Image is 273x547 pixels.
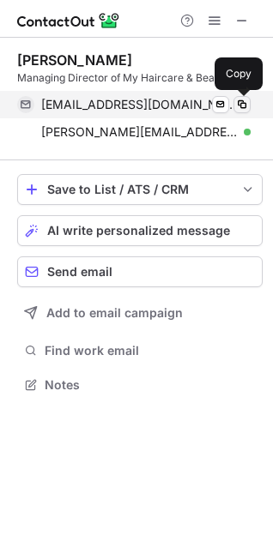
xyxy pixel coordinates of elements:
button: Find work email [17,339,263,363]
button: Notes [17,373,263,397]
button: save-profile-one-click [17,174,263,205]
button: Add to email campaign [17,298,263,328]
div: Managing Director of My Haircare & Beauty [17,70,263,86]
div: [PERSON_NAME] [17,51,132,69]
span: Send email [47,265,112,279]
span: [PERSON_NAME][EMAIL_ADDRESS][DOMAIN_NAME] [41,124,238,140]
img: ContactOut v5.3.10 [17,10,120,31]
div: Save to List / ATS / CRM [47,183,233,196]
button: Send email [17,256,263,287]
span: Find work email [45,343,256,358]
span: AI write personalized message [47,224,230,237]
span: [EMAIL_ADDRESS][DOMAIN_NAME] [41,97,238,112]
span: Add to email campaign [46,306,183,320]
span: Notes [45,377,256,393]
button: AI write personalized message [17,215,263,246]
